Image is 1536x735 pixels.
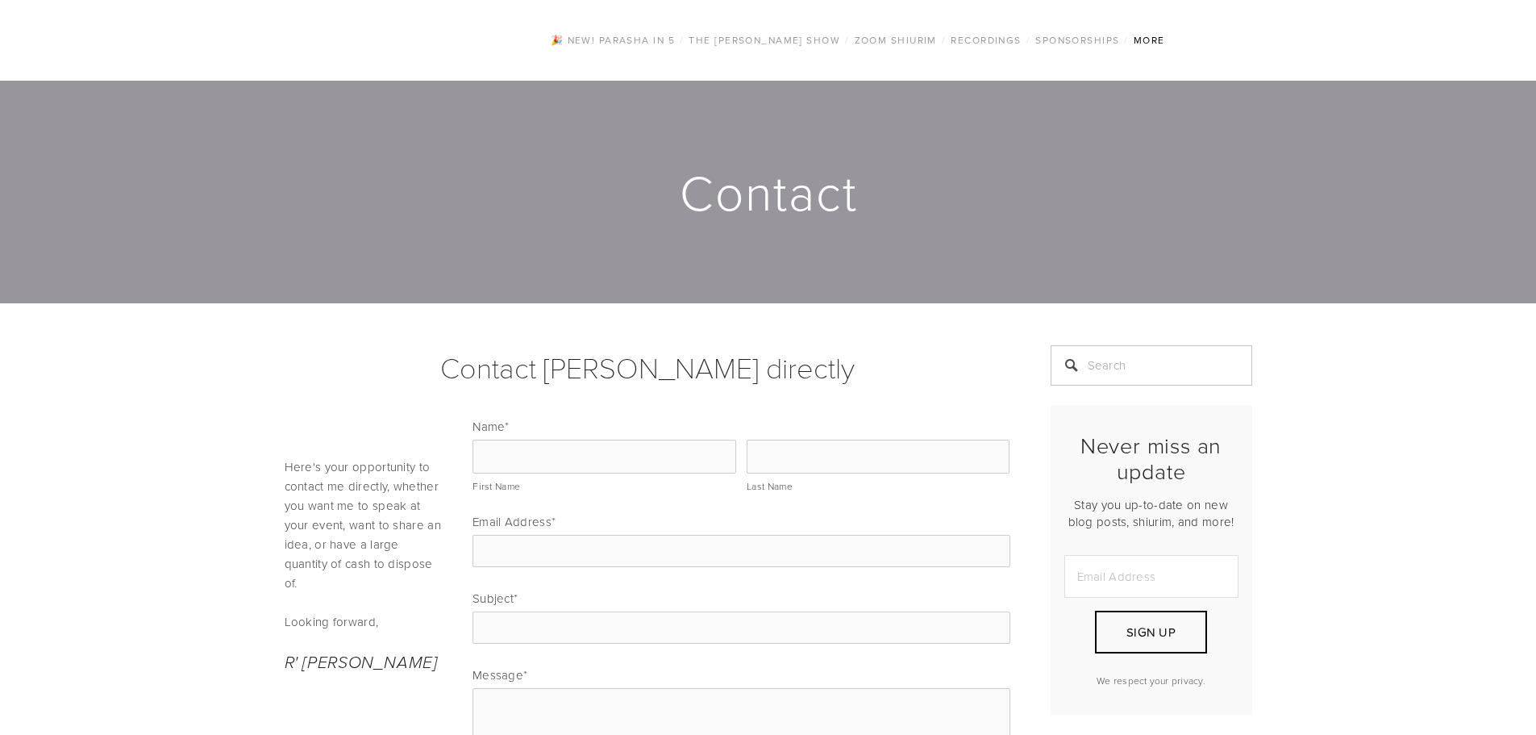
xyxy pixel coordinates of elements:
a: Zoom Shiurim [850,30,942,51]
a: 🎉 NEW! Parasha in 5 [546,30,680,51]
p: Stay you up-to-date on new blog posts, shiurim, and more! [1064,496,1238,530]
input: Search [1051,345,1252,386]
input: Last Name [747,440,1009,474]
img: RabbiOrlofsky.com [326,9,506,72]
a: The [PERSON_NAME] Show [684,30,845,51]
span: / [1124,33,1128,47]
span: First Name [472,479,520,493]
h1: Contact [285,166,1254,218]
input: Email Address [1064,555,1238,598]
span: / [845,33,849,47]
span: / [680,33,684,47]
p: Here's your opportunity to contact me directly, whether you want me to speak at your event, want ... [285,457,446,593]
label: Subject [472,590,1010,607]
h2: Never miss an update [1064,432,1238,485]
h1: Contact [PERSON_NAME] directly [285,345,1010,389]
em: R' [PERSON_NAME] [285,653,438,673]
a: More [1129,30,1170,51]
button: Sign Up [1095,611,1206,654]
span: Last Name [747,479,793,493]
a: Sponsorships [1030,30,1124,51]
label: Email Address [472,513,1010,530]
legend: Name [472,418,510,435]
span: / [942,33,946,47]
label: Message [472,666,1010,683]
span: Sign Up [1126,624,1176,641]
p: Looking forward, [285,612,446,632]
a: Recordings [946,30,1026,51]
input: First Name [472,440,735,474]
span: / [1026,33,1030,47]
p: We respect your privacy. [1064,674,1238,687]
